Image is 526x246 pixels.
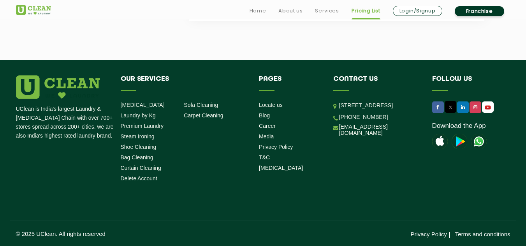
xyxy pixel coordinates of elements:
a: Privacy Policy [259,144,293,150]
a: Download the App [432,122,486,130]
a: Premium Laundry [121,123,164,129]
a: [EMAIL_ADDRESS][DOMAIN_NAME] [339,124,420,136]
a: Shoe Cleaning [121,144,157,150]
img: playstoreicon.png [452,134,467,149]
a: Services [315,6,339,16]
a: Delete Account [121,175,157,181]
a: [MEDICAL_DATA] [259,165,303,171]
a: Pricing List [352,6,380,16]
a: Terms and conditions [455,231,510,237]
a: T&C [259,154,270,161]
p: UClean is India's largest Laundry & [MEDICAL_DATA] Chain with over 700+ stores spread across 200+... [16,105,115,140]
p: [STREET_ADDRESS] [339,101,420,110]
h4: Our Services [121,75,248,90]
a: Blog [259,112,270,119]
a: Privacy Policy [410,231,447,237]
a: Carpet Cleaning [184,112,223,119]
img: UClean Laundry and Dry Cleaning [16,5,51,15]
a: Career [259,123,276,129]
a: Sofa Cleaning [184,102,218,108]
a: [MEDICAL_DATA] [121,102,165,108]
h4: Contact us [333,75,420,90]
a: Curtain Cleaning [121,165,161,171]
a: Franchise [455,6,504,16]
img: UClean Laundry and Dry Cleaning [483,103,493,112]
a: About us [278,6,303,16]
a: Bag Cleaning [121,154,153,161]
a: Laundry by Kg [121,112,156,119]
h4: Follow us [432,75,501,90]
a: Login/Signup [393,6,442,16]
p: © 2025 UClean. All rights reserved [16,230,263,237]
a: Home [250,6,266,16]
a: Locate us [259,102,283,108]
a: Steam Ironing [121,133,155,140]
img: apple-icon.png [432,134,448,149]
a: Media [259,133,274,140]
h4: Pages [259,75,322,90]
img: UClean Laundry and Dry Cleaning [471,134,487,149]
a: [PHONE_NUMBER] [339,114,388,120]
img: logo.png [16,75,100,99]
